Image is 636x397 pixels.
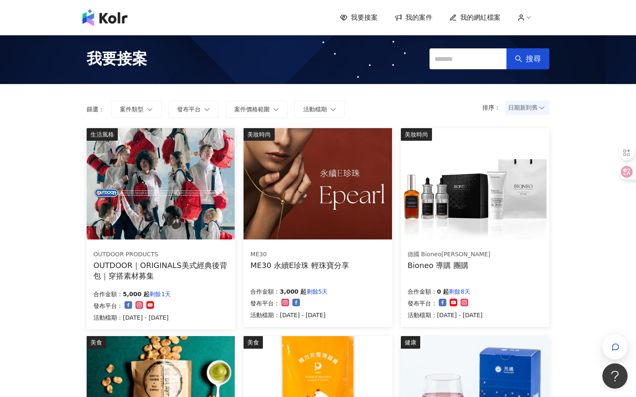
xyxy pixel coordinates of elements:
[340,13,378,22] a: 我要接案
[408,310,483,320] p: 活動檔期：[DATE] - [DATE]
[234,106,270,113] span: 案件價格範圍
[250,310,328,320] p: 活動檔期：[DATE] - [DATE]
[93,250,228,259] div: OUTDOOR PRODUCTS
[401,128,432,141] div: 美妝時尚
[250,298,280,308] p: 發布平台：
[149,289,171,299] p: 剩餘1天
[307,287,328,297] p: 剩餘5天
[280,287,306,297] p: 3,000 起
[602,363,628,389] iframe: Help Scout Beacon - Open
[168,101,219,118] button: 發布平台
[405,13,432,22] span: 我的案件
[93,313,171,323] p: 活動檔期：[DATE] - [DATE]
[225,101,288,118] button: 案件價格範圍
[250,260,349,271] div: ME30 永續E珍珠 輕珠寶分享
[351,13,378,22] span: 我要接案
[449,13,501,22] a: 我的網紅檔案
[460,13,501,22] span: 我的網紅檔案
[449,287,470,297] p: 剩餘8天
[87,48,147,69] span: 我要接案
[395,13,432,22] a: 我的案件
[244,336,263,349] div: 美食
[408,287,437,297] p: 合作金額：
[250,287,280,297] p: 合作金額：
[93,260,228,281] div: OUTDOOR｜ORIGINALS美式經典後背包｜穿搭素材募集
[87,128,118,141] div: 生活風格
[401,336,420,349] div: 健康
[111,101,162,118] button: 案件類型
[87,128,235,239] img: 【OUTDOOR】ORIGINALS美式經典後背包M
[93,289,123,299] p: 合作金額：
[303,106,327,113] span: 活動檔期
[437,287,449,297] p: 0 起
[526,54,541,63] span: 搜尋
[123,289,149,299] p: 5,000 起
[408,250,490,259] div: 德國 Bioneo[PERSON_NAME]
[93,301,123,311] p: 發布平台：
[82,9,127,26] img: logo
[120,106,143,113] span: 案件類型
[87,336,106,349] div: 美食
[250,250,349,259] div: ME30
[244,128,275,141] div: 美妝時尚
[401,128,549,239] img: 百妮保濕逆齡美白系列
[294,101,345,118] button: 活動檔期
[408,298,437,308] p: 發布平台：
[515,55,522,63] span: search
[244,128,392,239] img: ME30 永續E珍珠 系列輕珠寶
[177,106,201,113] span: 發布平台
[482,104,505,111] p: 排序：
[508,101,546,114] span: 日期新到舊
[408,260,490,271] div: Bioneo 導購 團購
[87,106,104,113] p: 篩選：
[506,48,549,69] button: 搜尋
